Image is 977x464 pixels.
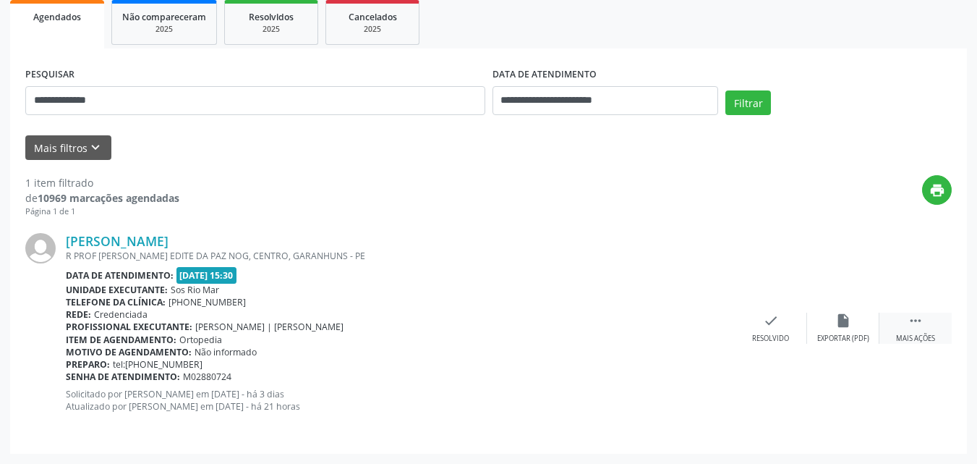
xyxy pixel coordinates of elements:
[122,24,206,35] div: 2025
[171,284,219,296] span: Sos Rio Mar
[896,334,935,344] div: Mais ações
[66,233,168,249] a: [PERSON_NAME]
[94,308,148,321] span: Credenciada
[922,175,952,205] button: print
[66,269,174,282] b: Data de atendimento:
[66,250,735,262] div: R PROF [PERSON_NAME] EDITE DA PAZ NOG, CENTRO, GARANHUNS - PE
[66,358,110,371] b: Preparo:
[763,313,779,329] i: check
[66,308,91,321] b: Rede:
[33,11,81,23] span: Agendados
[25,206,179,218] div: Página 1 de 1
[725,90,771,115] button: Filtrar
[25,175,179,190] div: 1 item filtrado
[817,334,869,344] div: Exportar (PDF)
[66,371,180,383] b: Senha de atendimento:
[66,284,168,296] b: Unidade executante:
[492,64,597,86] label: DATA DE ATENDIMENTO
[179,334,222,346] span: Ortopedia
[66,321,192,333] b: Profissional executante:
[176,267,237,284] span: [DATE] 15:30
[66,388,735,413] p: Solicitado por [PERSON_NAME] em [DATE] - há 3 dias Atualizado por [PERSON_NAME] em [DATE] - há 21...
[25,190,179,206] div: de
[195,346,257,358] span: Não informado
[38,191,179,205] strong: 10969 marcações agendadas
[66,334,176,346] b: Item de agendamento:
[929,182,945,198] i: print
[25,64,74,86] label: PESQUISAR
[122,11,206,23] span: Não compareceram
[235,24,307,35] div: 2025
[66,346,192,358] b: Motivo de agendamento:
[349,11,397,23] span: Cancelados
[88,140,103,156] i: keyboard_arrow_down
[66,296,166,308] b: Telefone da clínica:
[168,296,246,308] span: [PHONE_NUMBER]
[113,358,202,371] span: tel:[PHONE_NUMBER]
[25,233,56,263] img: img
[183,371,231,383] span: M02880724
[336,24,409,35] div: 2025
[752,334,789,344] div: Resolvido
[249,11,294,23] span: Resolvidos
[835,313,851,329] i: insert_drive_file
[908,313,923,329] i: 
[195,321,344,333] span: [PERSON_NAME] | [PERSON_NAME]
[25,135,111,161] button: Mais filtroskeyboard_arrow_down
